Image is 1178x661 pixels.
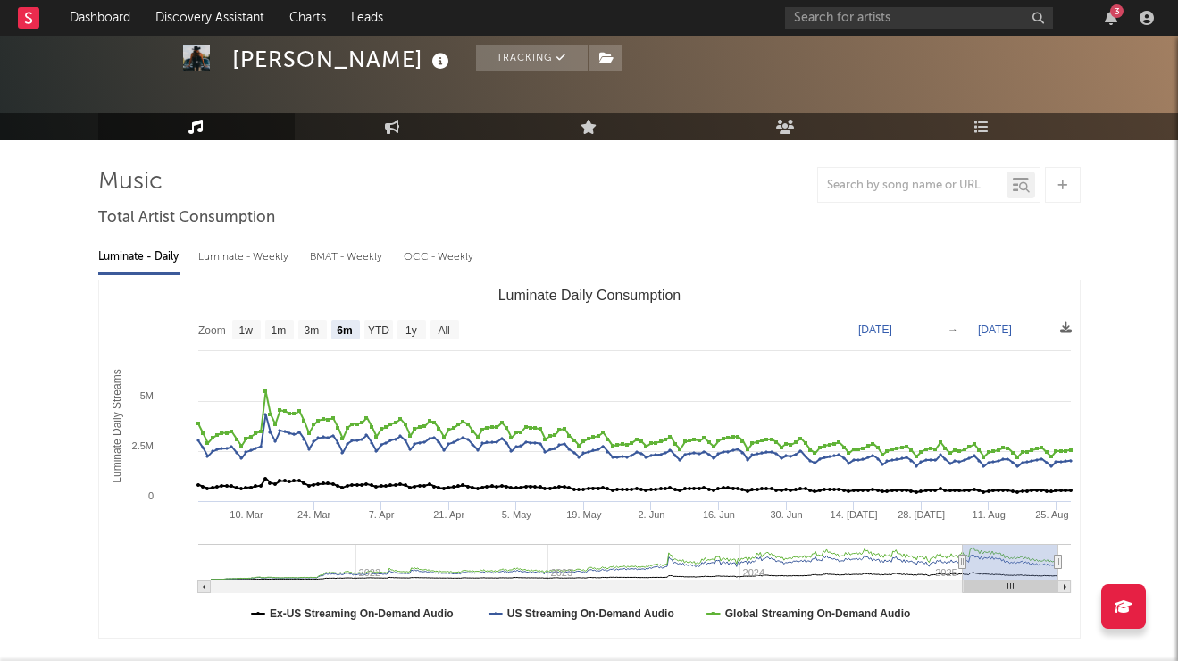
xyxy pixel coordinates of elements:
[405,324,417,337] text: 1y
[147,490,153,501] text: 0
[1110,4,1124,18] div: 3
[304,324,319,337] text: 3m
[770,509,802,520] text: 30. Jun
[978,323,1012,336] text: [DATE]
[830,509,877,520] text: 14. [DATE]
[139,390,153,401] text: 5M
[858,323,892,336] text: [DATE]
[111,369,123,482] text: Luminate Daily Streams
[238,324,253,337] text: 1w
[702,509,734,520] text: 16. Jun
[972,509,1005,520] text: 11. Aug
[232,45,454,74] div: [PERSON_NAME]
[367,324,388,337] text: YTD
[438,324,449,337] text: All
[198,242,292,272] div: Luminate - Weekly
[898,509,945,520] text: 28. [DATE]
[501,509,531,520] text: 5. May
[724,607,910,620] text: Global Streaming On-Demand Audio
[230,509,263,520] text: 10. Mar
[1105,11,1117,25] button: 3
[818,179,1007,193] input: Search by song name or URL
[566,509,602,520] text: 19. May
[638,509,664,520] text: 2. Jun
[433,509,464,520] text: 21. Apr
[270,607,454,620] text: Ex-US Streaming On-Demand Audio
[368,509,394,520] text: 7. Apr
[198,324,226,337] text: Zoom
[310,242,386,272] div: BMAT - Weekly
[337,324,352,337] text: 6m
[948,323,958,336] text: →
[99,280,1080,638] svg: Luminate Daily Consumption
[98,242,180,272] div: Luminate - Daily
[1035,509,1068,520] text: 25. Aug
[297,509,330,520] text: 24. Mar
[271,324,286,337] text: 1m
[506,607,673,620] text: US Streaming On-Demand Audio
[476,45,588,71] button: Tracking
[98,207,275,229] span: Total Artist Consumption
[404,242,475,272] div: OCC - Weekly
[497,288,681,303] text: Luminate Daily Consumption
[131,440,153,451] text: 2.5M
[785,7,1053,29] input: Search for artists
